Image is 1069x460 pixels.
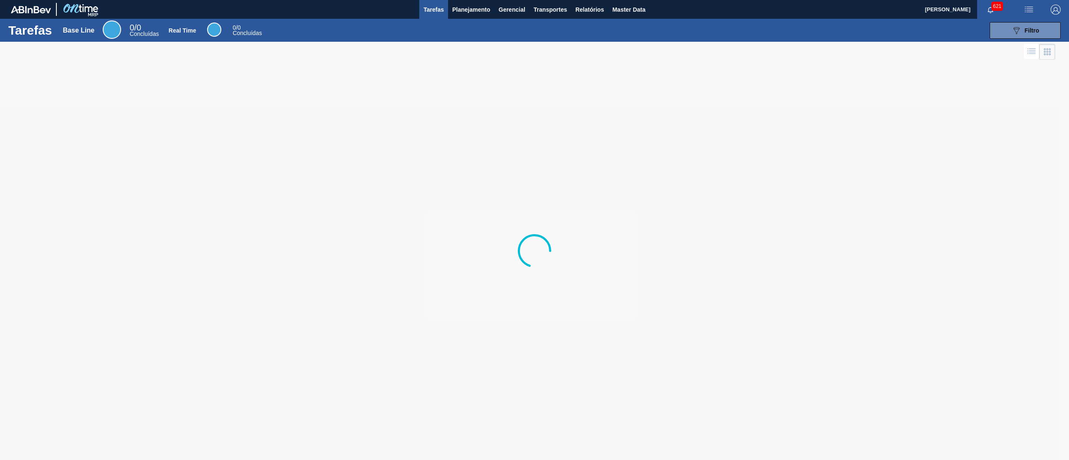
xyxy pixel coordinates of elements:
span: Master Data [612,5,645,15]
span: 0 [129,23,134,32]
span: Tarefas [423,5,444,15]
span: / 0 [233,24,241,31]
h1: Tarefas [8,25,52,35]
button: Filtro [990,22,1061,39]
div: Base Line [103,20,121,39]
img: userActions [1024,5,1034,15]
span: 0 [233,24,236,31]
div: Real Time [207,23,221,37]
span: Concluídas [129,30,159,37]
img: Logout [1051,5,1061,15]
div: Real Time [233,25,262,36]
span: 621 [991,2,1003,11]
span: Gerencial [499,5,525,15]
div: Base Line [63,27,95,34]
span: Planejamento [452,5,490,15]
span: / 0 [129,23,141,32]
span: Relatórios [575,5,604,15]
span: Concluídas [233,30,262,36]
img: TNhmsLtSVTkK8tSr43FrP2fwEKptu5GPRR3wAAAABJRU5ErkJggg== [11,6,51,13]
div: Base Line [129,24,159,37]
button: Notificações [977,4,1004,15]
div: Real Time [169,27,196,34]
span: Transportes [534,5,567,15]
span: Filtro [1025,27,1039,34]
